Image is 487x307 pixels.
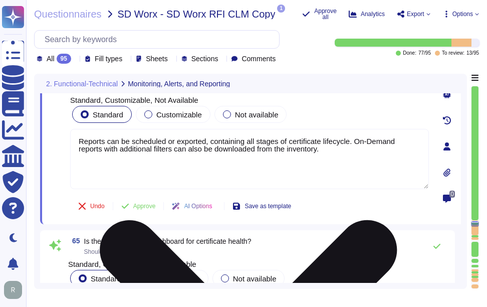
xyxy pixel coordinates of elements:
button: user [2,279,29,301]
span: Customizable [156,110,202,119]
input: Search by keywords [40,31,279,48]
span: Analytics [361,11,385,17]
span: 0 [449,191,455,198]
span: Sheets [146,55,168,62]
span: Not available [235,110,279,119]
span: Standard [93,110,123,119]
span: 2. Functional-Technical [46,80,118,87]
span: Sections [191,55,218,62]
span: 13 / 95 [466,51,479,56]
span: All [47,55,55,62]
textarea: Reports can be scheduled or exported, containing all stages of certificate lifecycle. On-Demand r... [70,129,429,189]
span: 65 [68,237,80,244]
span: Comments [241,55,276,62]
span: Monitoring, Alerts, and Reporting [128,80,230,87]
span: Standard, Customizable, Not Available [70,96,198,104]
span: 77 / 95 [418,51,431,56]
span: Options [452,11,473,17]
span: Questionnaires [34,9,102,19]
span: SD Worx - SD Worx RFI CLM Copy [118,9,276,19]
button: Approve all [302,8,337,20]
img: user [4,281,22,299]
span: Export [407,11,424,17]
button: Analytics [349,10,385,18]
span: Approve all [314,8,337,20]
span: Fill types [95,55,122,62]
span: To review: [442,51,464,56]
span: Standard, Customizable, Not Available [68,260,196,268]
span: Done: [403,51,416,56]
span: 1 [277,5,285,13]
div: 95 [57,54,71,64]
